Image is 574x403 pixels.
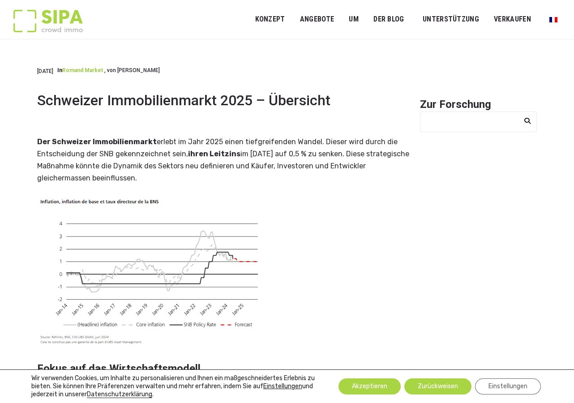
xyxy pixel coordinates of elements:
a: Weiter zu [544,11,563,28]
a: UM [343,9,364,30]
button: Akzeptieren [338,378,401,394]
font: . [152,390,154,398]
a: Romand Market [62,67,103,73]
font: Wir verwenden Cookies, um Inhalte zu personalisieren und Ihnen ein maßgeschneidertes Erlebnis zu ... [31,374,315,390]
a: Datenschutzerklärung [87,390,152,398]
font: , von [PERSON_NAME] [104,67,160,73]
img: Französisch [549,17,557,22]
a: Konzept [249,9,291,30]
font: Fokus auf das Wirtschaftsmodell [37,362,201,375]
font: ihren Leitzins [188,150,240,158]
button: Einstellungen [475,378,541,394]
font: Der Blog [373,15,404,23]
font: ANGEBOTE [300,15,334,23]
font: UNTERSTÜTZUNG [423,15,479,23]
font: [DATE] [37,68,53,74]
font: Konzept [255,15,285,23]
img: Bild eins [37,197,266,348]
font: UM [349,15,359,23]
font: In [57,67,62,73]
nav: Hauptmenü [255,8,561,30]
font: im [DATE] auf 0,5 % zu senken. Diese strategische Maßnahme könnte die Dynamik des Sektors neu def... [37,150,409,182]
font: und jederzeit in unserer [31,382,313,398]
button: Zurückweisen [404,378,471,394]
font: Der Schweizer Immobilienmarkt [37,137,157,146]
a: VERKAUFEN [488,9,537,30]
font: Einstellungen [488,382,527,390]
a: Der Blog [368,9,410,30]
font: Schweizer Immobilienmarkt 2025 – Übersicht [37,92,330,109]
font: Einstellungen [263,382,302,390]
a: UNTERSTÜTZUNG [417,9,485,30]
font: erlebt im Jahr 2025 einen tiefgreifenden Wandel. Dieser wird durch die Entscheidung der SNB geken... [37,137,398,158]
button: Einstellungen [263,382,302,390]
img: Logo [13,10,83,32]
a: ANGEBOTE [294,9,340,30]
font: Zur Forschung [420,98,491,111]
font: Zurückweisen [418,382,458,390]
font: Akzeptieren [352,382,387,390]
font: VERKAUFEN [494,15,531,23]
